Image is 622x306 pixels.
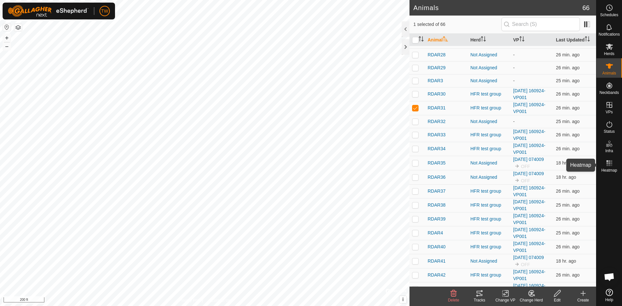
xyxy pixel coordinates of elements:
app-display-virtual-paddock-transition: - [513,65,515,70]
span: Oct 14, 2025, 1:03 PM [556,258,576,264]
a: [DATE] 160924-VP001 [513,143,545,155]
div: Create [570,297,596,303]
div: Not Assigned [470,51,508,58]
p-sorticon: Activate to sort [519,37,524,42]
a: [DATE] 074009 [513,157,544,162]
span: TW [101,8,108,15]
div: HFR test group [470,244,508,250]
span: Oct 15, 2025, 7:33 AM [556,202,580,208]
span: Oct 14, 2025, 1:03 PM [556,160,576,165]
th: VP [511,34,553,46]
span: RDAR37 [428,188,445,195]
span: Oct 15, 2025, 7:33 AM [556,146,580,151]
button: – [3,42,11,50]
span: Neckbands [599,91,619,95]
span: Oct 15, 2025, 7:33 AM [556,272,580,278]
span: Oct 15, 2025, 7:33 AM [556,119,580,124]
span: Oct 15, 2025, 7:33 AM [556,216,580,221]
p-sorticon: Activate to sort [585,37,590,42]
span: RDAR30 [428,91,445,97]
a: [DATE] 160924-VP001 [513,227,545,239]
span: RDAR43 [428,286,445,292]
span: Schedules [600,13,618,17]
div: Not Assigned [470,160,508,166]
p-sorticon: Activate to sort [443,37,448,42]
span: i [402,297,404,302]
span: RDAR33 [428,131,445,138]
a: [DATE] 160924-VP001 [513,269,545,281]
span: RDAR31 [428,105,445,111]
div: Edit [544,297,570,303]
span: Oct 15, 2025, 7:33 AM [556,105,580,110]
span: RDAR42 [428,272,445,278]
a: Help [596,286,622,304]
div: Open chat [600,267,619,287]
span: Oct 15, 2025, 7:33 AM [556,78,580,83]
p-sorticon: Activate to sort [481,37,486,42]
a: [DATE] 074009 [513,255,544,260]
span: Status [604,130,615,133]
a: Privacy Policy [179,298,203,303]
a: [DATE] 160924-VP001 [513,88,545,100]
span: RDAR38 [428,202,445,209]
th: Animal [425,34,468,46]
span: VPs [605,110,613,114]
button: Reset Map [3,23,11,31]
span: Delete [448,298,459,302]
a: [DATE] 160924-VP001 [513,283,545,295]
th: Herd [468,34,511,46]
button: + [3,34,11,42]
img: to [514,178,520,183]
span: OFF [521,164,530,169]
span: OFF [521,262,530,267]
span: Oct 14, 2025, 1:03 PM [556,175,576,180]
a: [DATE] 074009 [513,171,544,176]
app-display-virtual-paddock-transition: - [513,78,515,83]
span: 66 [582,3,590,13]
img: to [514,262,520,267]
div: HFR test group [470,286,508,292]
div: Not Assigned [470,258,508,265]
input: Search (S) [501,17,580,31]
div: HFR test group [470,230,508,236]
a: [DATE] 160924-VP001 [513,213,545,225]
span: RDAR39 [428,216,445,222]
div: Not Assigned [470,77,508,84]
span: Oct 15, 2025, 7:32 AM [556,52,580,57]
div: HFR test group [470,91,508,97]
span: Help [605,298,613,302]
a: [DATE] 160924-VP001 [513,199,545,211]
a: [DATE] 160924-VP001 [513,241,545,253]
span: RDAR34 [428,145,445,152]
div: Not Assigned [470,174,508,181]
div: HFR test group [470,105,508,111]
div: HFR test group [470,272,508,278]
span: 1 selected of 66 [413,21,501,28]
div: Change VP [492,297,518,303]
app-display-virtual-paddock-transition: - [513,119,515,124]
img: Gallagher Logo [8,5,89,17]
span: Oct 15, 2025, 7:33 AM [556,188,580,194]
div: Tracks [466,297,492,303]
h2: Animals [413,4,582,12]
span: RDAR29 [428,64,445,71]
span: RDAR41 [428,258,445,265]
p-sorticon: Activate to sort [419,37,424,42]
span: Oct 15, 2025, 7:33 AM [556,91,580,96]
a: Contact Us [211,298,230,303]
span: Infra [605,149,613,153]
span: Oct 15, 2025, 7:33 AM [556,65,580,70]
div: HFR test group [470,145,508,152]
th: Last Updated [553,34,596,46]
span: Animals [602,71,616,75]
div: Change Herd [518,297,544,303]
button: Map Layers [14,24,22,31]
div: HFR test group [470,216,508,222]
div: Not Assigned [470,118,508,125]
div: Not Assigned [470,64,508,71]
img: to [514,164,520,169]
span: OFF [521,178,530,183]
span: Notifications [599,32,620,36]
button: i [399,296,407,303]
span: RDAR40 [428,244,445,250]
